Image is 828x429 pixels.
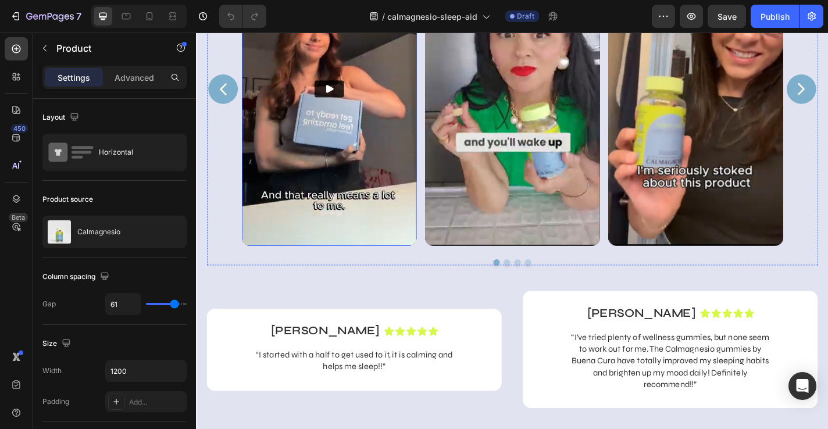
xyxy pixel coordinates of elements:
span: calmagnesio-sleep-aid [387,10,477,23]
p: Product [56,41,155,55]
div: Horizontal [99,139,170,166]
button: Dot [363,250,370,257]
div: Layout [42,110,81,126]
button: Save [708,5,746,28]
button: Dot [328,250,335,257]
input: Auto [106,294,141,314]
p: “I’ve tried plenty of wellness gummies, but none seem to work out for me. The Calmagnesio gummies... [411,330,636,395]
div: Add... [129,397,184,407]
div: 450 [11,124,28,133]
button: 7 [5,5,87,28]
img: product feature img [48,220,71,244]
div: Column spacing [42,269,112,285]
button: Publish [751,5,800,28]
button: Play [130,53,163,71]
p: Advanced [115,71,154,84]
span: Save [718,12,737,22]
iframe: Design area [196,33,828,429]
p: [PERSON_NAME] [431,300,552,319]
span: / [382,10,385,23]
div: Gap [42,299,56,309]
div: Size [42,336,73,352]
button: Carousel Next Arrow [652,46,684,78]
button: Dot [340,250,347,257]
div: Beta [9,213,28,222]
span: Draft [517,11,534,22]
div: Padding [42,396,69,407]
p: Settings [58,71,90,84]
div: Undo/Redo [219,5,266,28]
div: Product source [42,194,93,205]
div: Open Intercom Messenger [788,372,816,400]
button: Dot [351,250,358,257]
input: Auto [106,360,186,381]
p: Calmagnesio [77,228,120,236]
p: [PERSON_NAME] [83,320,203,339]
div: Width [42,366,62,376]
div: Publish [761,10,790,23]
p: 7 [76,9,81,23]
p: “I started with a half to get used to it, it is calming and helps me sleep!!” [62,349,287,376]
